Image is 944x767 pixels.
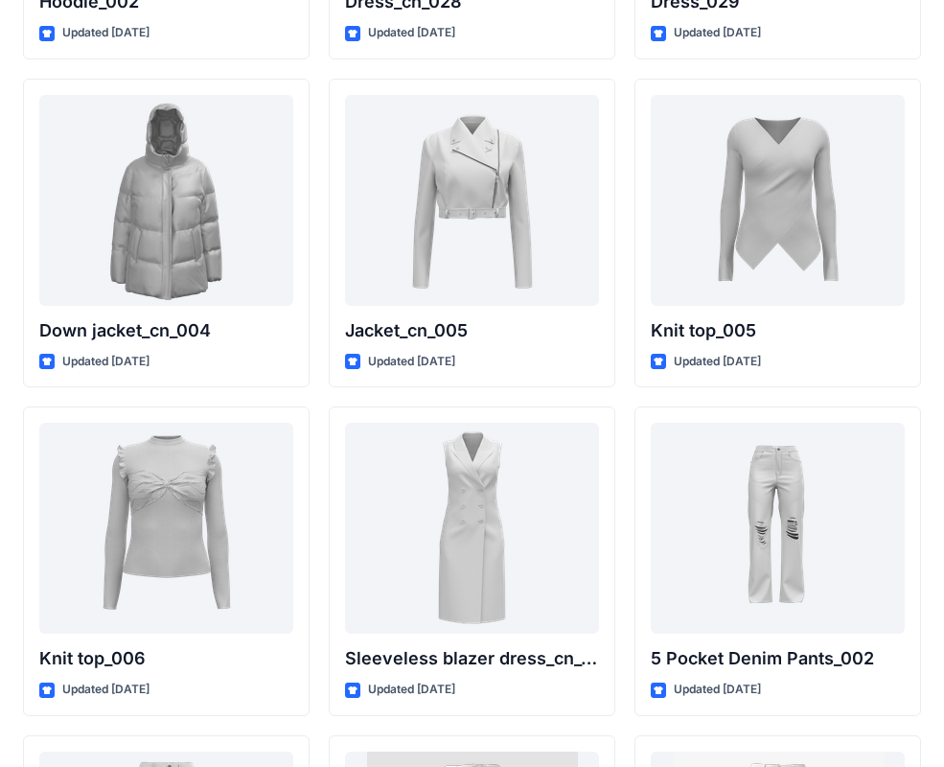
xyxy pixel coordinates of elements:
[345,645,599,672] p: Sleeveless blazer dress_cn_001
[62,352,150,372] p: Updated [DATE]
[674,352,761,372] p: Updated [DATE]
[39,645,293,672] p: Knit top_006
[651,317,905,344] p: Knit top_005
[345,423,599,634] a: Sleeveless blazer dress_cn_001
[651,95,905,306] a: Knit top_005
[651,645,905,672] p: 5 Pocket Denim Pants_002
[345,95,599,306] a: Jacket_cn_005
[39,95,293,306] a: Down jacket_cn_004
[368,23,455,43] p: Updated [DATE]
[674,23,761,43] p: Updated [DATE]
[368,352,455,372] p: Updated [DATE]
[39,317,293,344] p: Down jacket_cn_004
[674,680,761,700] p: Updated [DATE]
[345,317,599,344] p: Jacket_cn_005
[368,680,455,700] p: Updated [DATE]
[62,23,150,43] p: Updated [DATE]
[62,680,150,700] p: Updated [DATE]
[651,423,905,634] a: 5 Pocket Denim Pants_002
[39,423,293,634] a: Knit top_006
